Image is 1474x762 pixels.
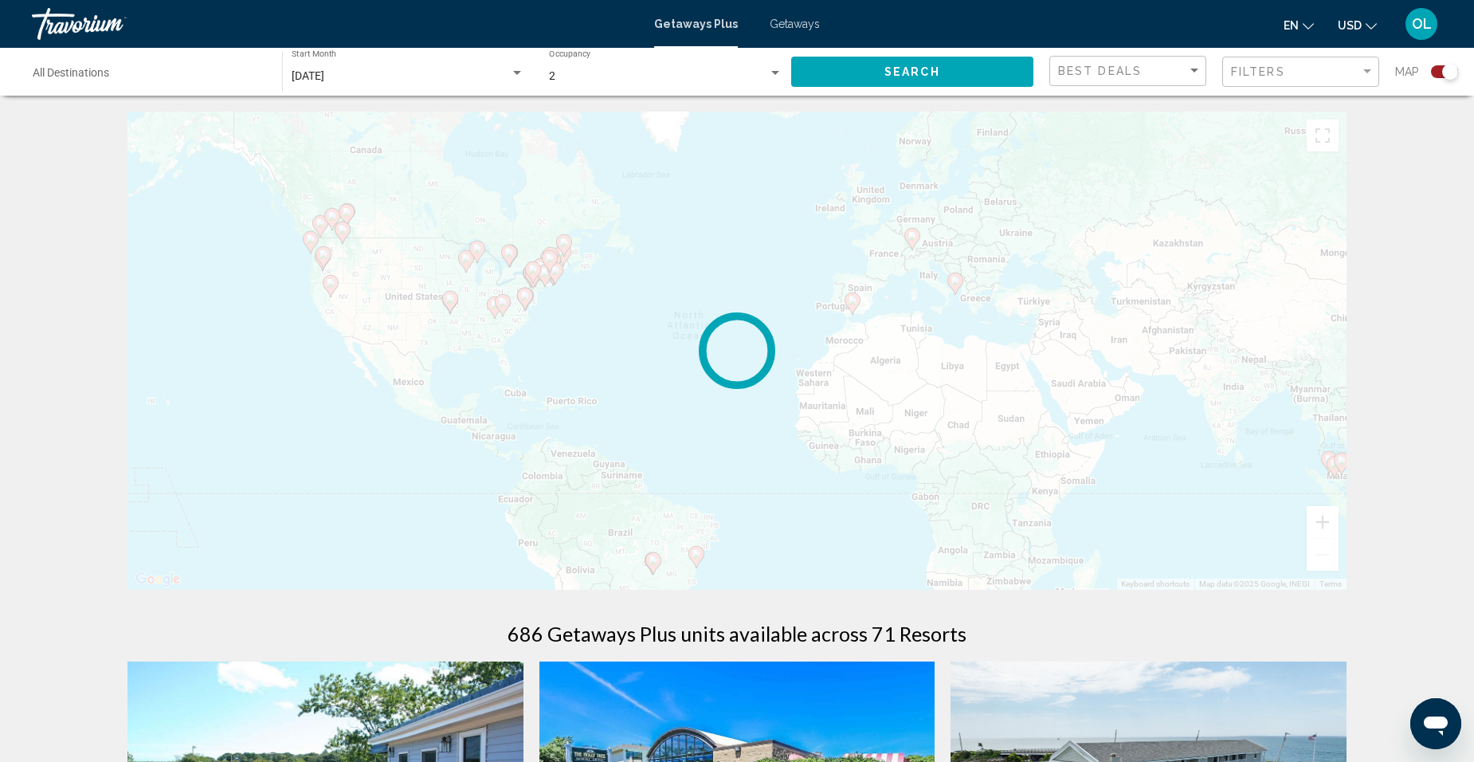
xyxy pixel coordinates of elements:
[1222,56,1379,88] button: Filter
[1412,16,1432,32] span: OL
[654,18,738,30] a: Getaways Plus
[1058,65,1142,77] span: Best Deals
[1395,61,1419,83] span: Map
[1401,7,1442,41] button: User Menu
[1231,65,1285,78] span: Filters
[508,622,966,646] h1: 686 Getaways Plus units available across 71 Resorts
[1338,14,1377,37] button: Change currency
[1338,19,1362,32] span: USD
[1058,65,1202,78] mat-select: Sort by
[549,69,555,82] span: 2
[1284,14,1314,37] button: Change language
[1284,19,1299,32] span: en
[292,69,324,82] span: [DATE]
[1410,698,1461,749] iframe: Button to launch messaging window
[32,8,638,40] a: Travorium
[791,57,1033,86] button: Search
[770,18,820,30] a: Getaways
[884,66,940,79] span: Search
